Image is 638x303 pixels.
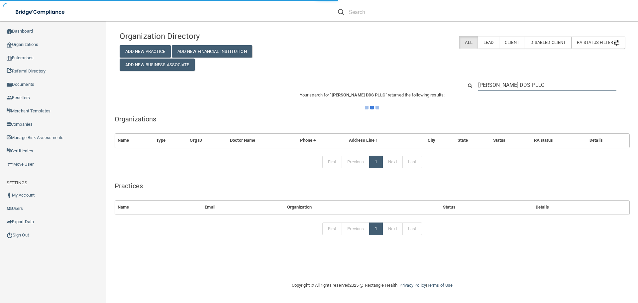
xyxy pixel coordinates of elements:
img: ic-search.3b580494.png [338,9,344,15]
a: First [322,156,342,168]
a: Last [402,156,422,168]
div: Copyright © All rights reserved 2025 @ Rectangle Health | | [251,275,493,296]
label: Client [499,36,525,49]
img: briefcase.64adab9b.png [7,161,13,168]
img: ic_user_dark.df1a06c3.png [7,193,12,198]
a: Previous [342,156,370,168]
label: SETTINGS [7,179,27,187]
label: Disabled Client [525,36,572,49]
img: ic_dashboard_dark.d01f4a41.png [7,29,12,34]
th: Details [533,201,629,214]
th: Name [115,201,202,214]
img: ajax-loader.4d491dd7.gif [365,106,379,109]
img: icon-export.b9366987.png [7,219,12,225]
a: Previous [342,223,370,235]
a: Next [382,156,402,168]
input: Search [478,79,616,91]
a: Terms of Use [427,283,453,288]
label: Lead [478,36,499,49]
img: bridge_compliance_login_screen.278c3ca4.svg [10,5,71,19]
iframe: Drift Widget Chat Controller [523,256,630,282]
th: RA status [531,134,587,147]
a: 1 [369,156,383,168]
a: Last [402,223,422,235]
a: 1 [369,223,383,235]
th: Type [154,134,187,147]
a: Next [382,223,402,235]
span: [PERSON_NAME] DDS PLLC [332,92,385,97]
th: Email [202,201,284,214]
h5: Practices [115,182,630,190]
th: City [425,134,455,147]
th: Name [115,134,154,147]
a: First [322,223,342,235]
th: Details [587,134,629,147]
th: Status [440,201,533,214]
h4: Organization Directory [120,32,281,41]
button: Add New Financial Institution [172,45,252,58]
th: State [455,134,490,147]
th: Address Line 1 [346,134,425,147]
th: Phone # [297,134,346,147]
button: Add New Practice [120,45,171,58]
p: Your search for " " returned the following results: [115,91,630,99]
a: Privacy Policy [399,283,426,288]
img: icon-users.e205127d.png [7,206,12,211]
label: All [459,36,478,49]
img: icon-documents.8dae5593.png [7,82,12,87]
th: Status [490,134,531,147]
img: enterprise.0d942306.png [7,56,12,61]
input: Search [349,6,410,18]
span: RA Status Filter [577,40,619,45]
img: icon-filter@2x.21656d0b.png [614,40,619,46]
button: Add New Business Associate [120,59,195,71]
img: ic_reseller.de258add.png [7,95,12,100]
h5: Organizations [115,115,630,123]
th: Organization [284,201,440,214]
img: ic_power_dark.7ecde6b1.png [7,232,13,238]
img: organization-icon.f8decf85.png [7,42,12,48]
th: Doctor Name [227,134,297,147]
th: Org ID [187,134,227,147]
